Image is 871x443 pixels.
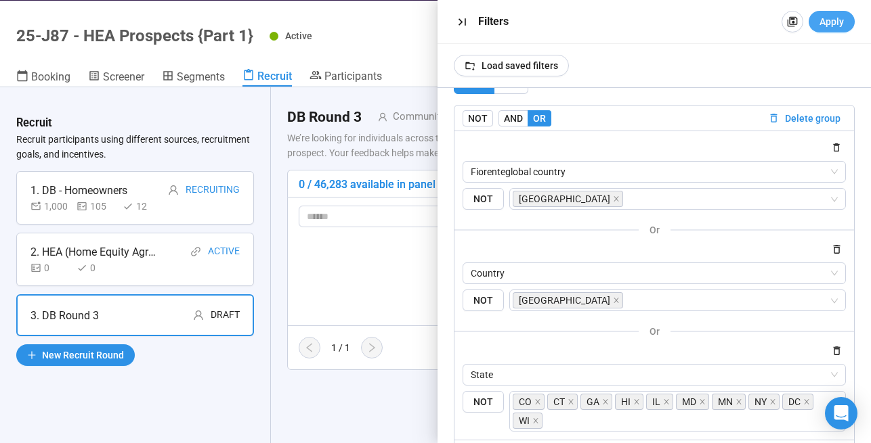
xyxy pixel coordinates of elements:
[613,297,620,304] span: close
[287,106,362,129] h2: DB Round 3
[532,417,539,424] span: close
[646,394,673,410] span: IL
[310,69,382,85] a: Participants
[186,182,240,199] div: Recruiting
[471,162,838,182] span: Fiorenteglobal country
[208,243,240,260] div: Active
[16,344,135,366] button: plusNew Recruit Round
[168,185,179,195] span: user
[602,398,609,405] span: close
[30,199,71,214] div: 1,000
[615,394,643,410] span: HI
[16,26,253,45] h1: 25-J87 - HEA Prospects {Part 1}
[718,394,733,409] span: MN
[803,398,810,405] span: close
[16,69,70,87] a: Booking
[77,199,117,214] div: 105
[30,182,127,199] div: 1. DB - Homeowners
[482,58,558,73] span: Load saved filters
[471,263,838,283] span: Country
[534,398,541,405] span: close
[454,55,569,76] button: Load saved filters
[769,398,776,405] span: close
[650,225,660,235] span: or
[663,398,670,405] span: close
[193,310,204,321] span: user
[190,246,201,257] span: link
[547,394,578,410] span: CT
[820,14,844,29] span: Apply
[304,342,315,353] span: left
[27,350,37,360] span: plus
[676,394,709,410] span: MD
[782,394,813,410] span: DC
[77,260,117,275] div: 0
[88,69,144,87] a: Screener
[103,70,144,83] span: Screener
[299,176,435,193] div: 0 / 46,283 available in panel
[30,260,71,275] div: 0
[613,195,620,202] span: close
[621,394,631,409] span: HI
[324,70,382,83] span: Participants
[478,14,776,30] div: Filters
[242,69,292,87] a: Recruit
[16,114,52,132] h3: Recruit
[788,394,801,409] span: DC
[699,398,706,405] span: close
[519,394,532,409] span: CO
[366,342,377,353] span: right
[736,398,742,405] span: close
[553,394,565,409] span: CT
[763,110,846,126] button: Delete group
[712,394,746,410] span: MN
[211,307,240,324] div: Draft
[568,398,574,405] span: close
[519,293,610,308] span: [GEOGRAPHIC_DATA]
[513,394,545,410] span: CO
[580,394,612,410] span: GA
[123,199,163,214] div: 12
[809,11,855,32] button: Apply
[361,337,383,358] button: right
[682,394,696,409] span: MD
[31,70,70,83] span: Booking
[504,113,523,124] span: AND
[785,111,841,126] span: Delete group
[650,326,660,337] span: or
[513,413,543,429] span: WI
[285,30,312,41] span: Active
[177,70,225,83] span: Segments
[42,348,124,363] span: New Recruit Round
[587,394,599,409] span: GA
[513,292,623,308] span: United States
[16,132,254,162] p: Recruit participants using different sources, recruitment goals, and incentives.
[331,340,350,355] div: 1 / 1
[748,394,780,410] span: NY
[362,112,387,122] span: user
[513,191,623,207] span: United States of America
[304,289,794,304] div: No data
[633,398,640,405] span: close
[287,131,811,160] p: We’re looking for individuals across the [GEOGRAPHIC_DATA] to Share their unique perspective as a...
[30,307,99,324] div: 3. DB Round 3
[519,413,530,428] span: WI
[533,113,546,124] span: OR
[162,69,225,87] a: Segments
[471,365,838,385] span: State
[257,70,292,83] span: Recruit
[30,243,159,260] div: 2. HEA (Home Equity Agreement) Prospects
[387,109,445,125] div: Community
[825,397,857,429] div: Open Intercom Messenger
[755,394,767,409] span: NY
[652,394,660,409] span: IL
[299,337,320,358] button: left
[519,191,610,206] span: [GEOGRAPHIC_DATA]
